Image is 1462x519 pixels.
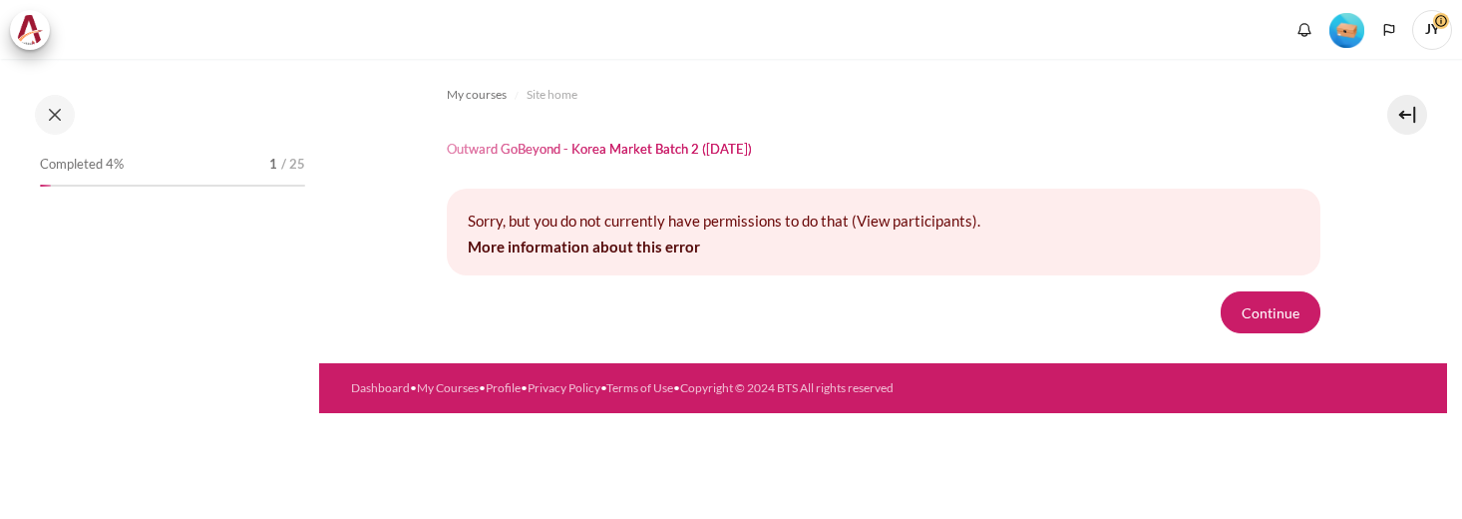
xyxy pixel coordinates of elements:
span: My courses [447,86,507,104]
div: 4% [40,185,51,187]
a: Site home [527,83,577,107]
h1: Outward GoBeyond - Korea Market Batch 2 ([DATE]) [447,141,752,158]
a: Dashboard [351,380,410,395]
a: Copyright © 2024 BTS All rights reserved [680,380,894,395]
a: More information about this error [468,238,700,256]
a: My courses [447,83,507,107]
div: Show notification window with no new notifications [1289,15,1319,45]
span: Completed 4% [40,155,124,175]
a: My Courses [417,380,479,395]
img: Level #1 [1329,13,1364,48]
span: 1 [269,155,277,175]
span: JY [1412,10,1452,50]
span: / 25 [281,155,305,175]
span: Site home [527,86,577,104]
div: Level #1 [1329,11,1364,48]
img: Architeck [16,15,44,45]
button: Continue [1221,291,1320,333]
div: • • • • • [351,379,931,397]
nav: Navigation bar [447,79,1320,111]
a: Privacy Policy [528,380,600,395]
a: Terms of Use [606,380,673,395]
a: User menu [1412,10,1452,50]
a: Level #1 [1321,11,1372,48]
p: Sorry, but you do not currently have permissions to do that (View participants). [468,210,1299,233]
button: Languages [1374,15,1404,45]
a: Profile [486,380,521,395]
section: Content [319,59,1447,363]
a: Architeck Architeck [10,10,60,50]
